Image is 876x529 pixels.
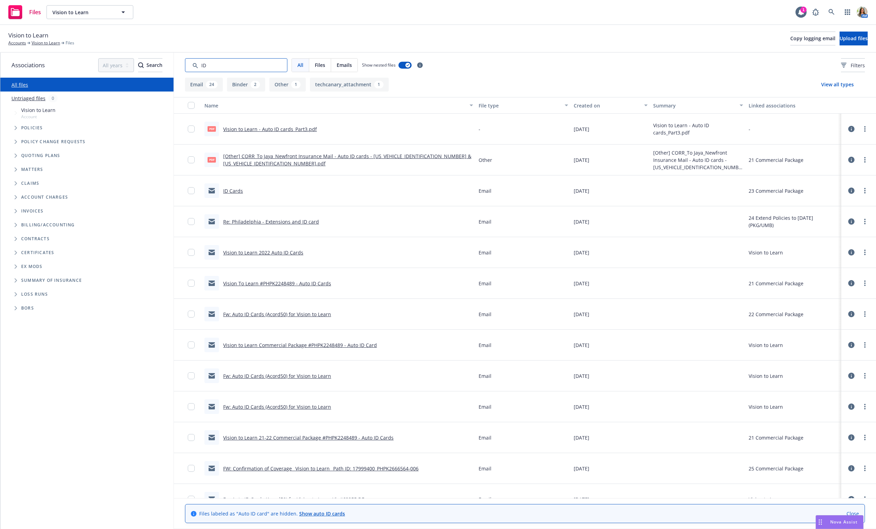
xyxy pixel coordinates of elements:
[816,515,864,529] button: Nova Assist
[188,218,195,225] input: Toggle Row Selected
[574,434,589,441] span: [DATE]
[21,251,54,255] span: Certificates
[749,341,783,349] div: Vision to Learn
[816,515,825,529] div: Drag to move
[185,78,223,92] button: Email
[479,496,491,503] span: Email
[188,434,195,441] input: Toggle Row Selected
[476,97,571,114] button: File type
[297,61,303,69] span: All
[861,464,869,472] a: more
[749,249,783,256] div: Vision to Learn
[749,125,750,133] div: -
[810,78,865,92] button: View all types
[223,249,303,256] a: Vision to Learn 2022 Auto ID Cards
[227,78,265,92] button: Binder
[574,372,589,380] span: [DATE]
[800,7,807,13] div: 1
[206,81,218,88] div: 24
[21,306,34,310] span: BORs
[479,434,491,441] span: Email
[66,40,74,46] span: Files
[188,403,195,410] input: Toggle Row Selected
[138,59,162,72] div: Search
[574,156,589,164] span: [DATE]
[846,510,859,517] a: Close
[574,496,589,503] span: [DATE]
[223,434,394,441] a: Vision to Learn 21-22 Commercial Package #PHPK2248489 - Auto ID Cards
[11,95,45,102] a: Untriaged files
[861,156,869,164] a: more
[809,5,823,19] a: Report a Bug
[749,156,803,164] div: 21 Commercial Package
[851,62,865,69] span: Filters
[223,126,317,132] a: Vision to Learn - Auto ID cards_Part3.pdf
[21,167,43,172] span: Matters
[861,372,869,380] a: more
[21,292,48,296] span: Loss Runs
[138,58,162,72] button: SearchSearch
[861,187,869,195] a: more
[825,5,839,19] a: Search
[202,97,476,114] button: Name
[188,496,195,503] input: Toggle Row Selected
[857,7,868,18] img: photo
[749,214,839,229] div: 24 Extend Policies to [DATE] (PKG/UMB)
[299,510,345,517] a: Show auto ID cards
[223,373,331,379] a: Fw: Auto ID Cards (Acord50) for Vision to Learn
[479,372,491,380] span: Email
[21,154,60,158] span: Quoting plans
[29,9,41,15] span: Files
[47,5,133,19] button: Vision to Learn
[269,78,306,92] button: Other
[650,97,746,114] button: Summary
[188,102,195,109] input: Select all
[574,465,589,472] span: [DATE]
[315,61,325,69] span: Files
[861,341,869,349] a: more
[204,102,465,109] div: Name
[208,157,216,162] span: pdf
[21,140,85,144] span: Policy change requests
[479,187,491,194] span: Email
[8,40,26,46] a: Accounts
[749,372,783,380] div: Vision to Learn
[251,81,260,88] div: 2
[571,97,650,114] button: Created on
[861,125,869,133] a: more
[841,62,865,69] span: Filters
[188,280,195,287] input: Toggle Row Selected
[223,311,331,318] a: Fw: Auto ID Cards (Acord50) for Vision to Learn
[574,125,589,133] span: [DATE]
[574,218,589,225] span: [DATE]
[21,209,44,213] span: Invoices
[21,223,75,227] span: Billing/Accounting
[208,126,216,131] span: pdf
[790,35,835,42] span: Copy logging email
[188,125,195,132] input: Toggle Row Selected
[188,341,195,348] input: Toggle Row Selected
[653,122,743,136] span: Vision to Learn - Auto ID cards_Part3.pdf
[0,105,174,218] div: Tree Example
[749,403,783,410] div: Vision to Learn
[223,465,419,472] a: FW: Confirmation of Coverage_ Vision to Learn_ Path ID: 17999400_PHPK2666564-006
[32,40,60,46] a: Vision to Learn
[749,311,803,318] div: 22 Commercial Package
[188,187,195,194] input: Toggle Row Selected
[223,188,243,194] a: ID Cards
[861,279,869,287] a: more
[861,402,869,411] a: more
[574,102,640,109] div: Created on
[310,78,389,92] button: techcanary_attachment
[749,280,803,287] div: 21 Commercial Package
[574,341,589,349] span: [DATE]
[185,58,287,72] input: Search by keyword...
[479,341,491,349] span: Email
[861,248,869,257] a: more
[48,94,58,102] div: 0
[188,465,195,472] input: Toggle Row Selected
[223,342,377,348] a: Vision to Learn Commercial Package #PHPK2248489 - Auto ID Card
[21,264,42,269] span: Ex Mods
[138,62,144,68] svg: Search
[362,62,396,68] span: Show nested files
